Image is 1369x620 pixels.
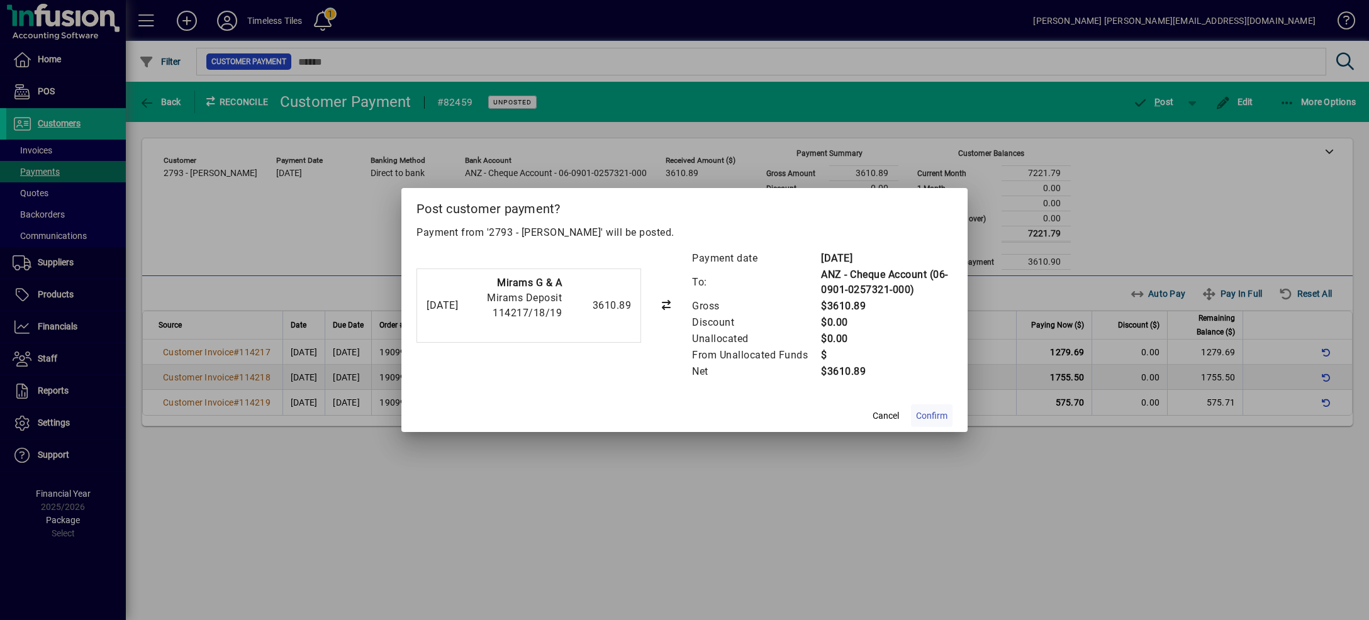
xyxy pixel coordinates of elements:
[497,277,562,289] strong: Mirams G & A
[820,363,953,380] td: $3610.89
[691,347,820,363] td: From Unallocated Funds
[820,250,953,267] td: [DATE]
[911,404,953,427] button: Confirm
[873,409,899,423] span: Cancel
[691,363,820,380] td: Net
[916,409,947,423] span: Confirm
[820,314,953,331] td: $0.00
[820,298,953,314] td: $3610.89
[401,188,968,224] h2: Post customer payment?
[866,404,906,427] button: Cancel
[691,267,820,298] td: To:
[820,267,953,298] td: ANZ - Cheque Account (06-0901-0257321-000)
[427,298,459,313] div: [DATE]
[568,298,631,313] div: 3610.89
[691,298,820,314] td: Gross
[691,250,820,267] td: Payment date
[416,225,953,240] p: Payment from '2793 - [PERSON_NAME]' will be posted.
[820,347,953,363] td: $
[691,331,820,347] td: Unallocated
[487,292,562,319] span: Mirams Deposit 114217/18/19
[691,314,820,331] td: Discount
[820,331,953,347] td: $0.00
